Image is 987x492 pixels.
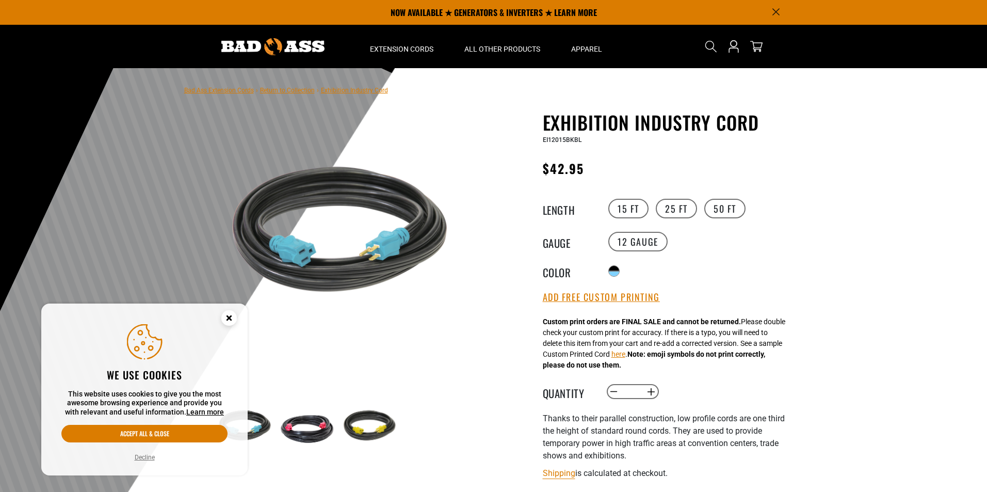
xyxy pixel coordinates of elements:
[260,87,315,94] a: Return to Collection
[543,112,796,133] h1: Exhibition Industry Cord
[704,199,746,218] label: 50 FT
[61,368,228,382] h2: We use cookies
[543,468,575,478] a: Shipping
[464,44,540,54] span: All Other Products
[543,412,796,462] p: Thanks to their parallel construction, low profile cords are one third the height of standard rou...
[571,44,602,54] span: Apparel
[354,25,449,68] summary: Extension Cords
[61,425,228,442] button: Accept all & close
[543,318,741,326] strong: Custom print orders are FINAL SALE and cannot be returned.
[317,87,319,94] span: ›
[556,25,618,68] summary: Apparel
[321,87,388,94] span: Exhibition Industry Cord
[543,202,594,215] legend: Length
[543,466,796,480] div: is calculated at checkout.
[543,385,594,399] label: Quantity
[186,408,224,416] a: Learn more
[61,390,228,417] p: This website uses cookies to give you the most awesome browsing experience and provide you with r...
[608,199,649,218] label: 15 FT
[339,398,399,457] img: black yellow
[215,114,463,362] img: black teal
[449,25,556,68] summary: All Other Products
[703,38,719,55] summary: Search
[184,84,388,96] nav: breadcrumbs
[277,398,337,457] img: black red
[543,235,594,248] legend: Gauge
[370,44,433,54] span: Extension Cords
[184,87,254,94] a: Bad Ass Extension Cords
[543,264,594,278] legend: Color
[543,292,660,303] button: Add Free Custom Printing
[608,232,668,251] label: 12 Gauge
[543,316,785,371] div: Please double check your custom print for accuracy. If there is a typo, you will need to delete t...
[41,304,248,476] aside: Cookie Consent
[132,452,158,463] button: Decline
[256,87,258,94] span: ›
[611,349,625,360] button: here
[543,350,765,369] strong: Note: emoji symbols do not print correctly, please do not use them.
[221,38,325,55] img: Bad Ass Extension Cords
[656,199,697,218] label: 25 FT
[543,136,581,144] span: EI12015BKBL
[543,159,584,178] span: $42.95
